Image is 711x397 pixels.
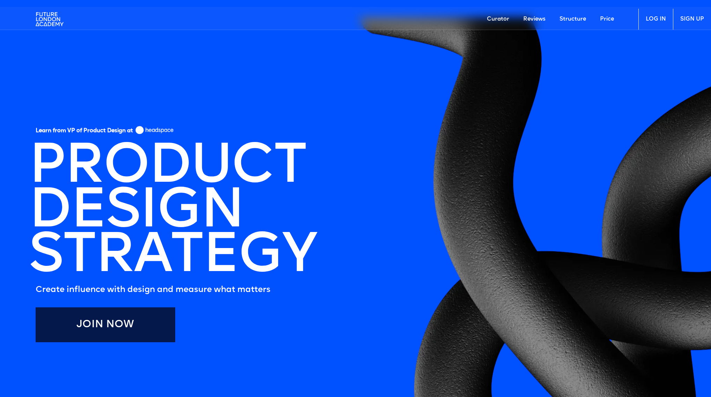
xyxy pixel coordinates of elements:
a: Curator [480,9,516,30]
a: Structure [553,9,593,30]
h1: PRODUCT DESIGN STRATEGY [29,145,316,279]
h5: Create influence with design and measure what matters [36,283,316,297]
h5: Learn from VP of Product Design at [36,127,133,137]
a: Price [593,9,621,30]
a: Reviews [516,9,553,30]
a: LOG IN [638,9,673,30]
a: SIGN UP [673,9,711,30]
a: Join Now [36,307,175,342]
